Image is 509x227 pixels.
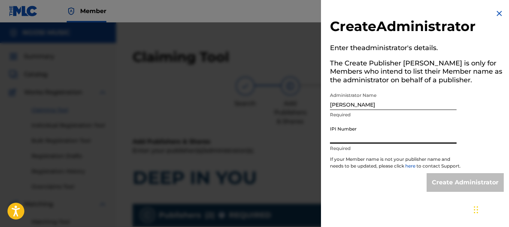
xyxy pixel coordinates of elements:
[472,191,509,227] iframe: Chat Widget
[330,111,457,118] p: Required
[330,57,504,89] h5: The Create Publisher [PERSON_NAME] is only for Members who intend to list their Member name as th...
[330,156,461,173] p: If your Member name is not your publisher name and needs to be updated, please click to contact S...
[405,163,416,169] a: here
[330,18,504,37] h2: Create Administrator
[9,6,38,16] img: MLC Logo
[330,145,457,152] p: Required
[67,7,76,16] img: Top Rightsholder
[488,133,509,193] iframe: Resource Center
[80,7,106,15] span: Member
[330,42,504,57] h5: Enter the administrator 's details.
[474,199,478,221] div: Drag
